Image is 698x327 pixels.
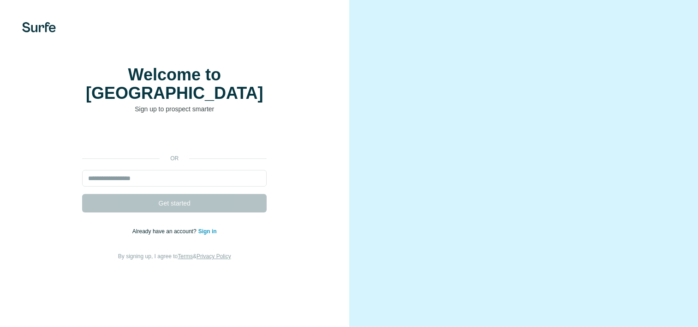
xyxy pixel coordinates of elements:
span: Already have an account? [132,228,198,235]
span: By signing up, I agree to & [118,253,231,260]
a: Privacy Policy [197,253,231,260]
p: Sign up to prospect smarter [82,104,267,114]
p: or [160,154,189,163]
iframe: Schaltfläche „Über Google anmelden“ [78,127,271,148]
img: Surfe's logo [22,22,56,32]
iframe: Dialogfeld „Über Google anmelden“ [508,9,689,144]
h1: Welcome to [GEOGRAPHIC_DATA] [82,66,267,103]
a: Sign in [198,228,217,235]
a: Terms [178,253,193,260]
